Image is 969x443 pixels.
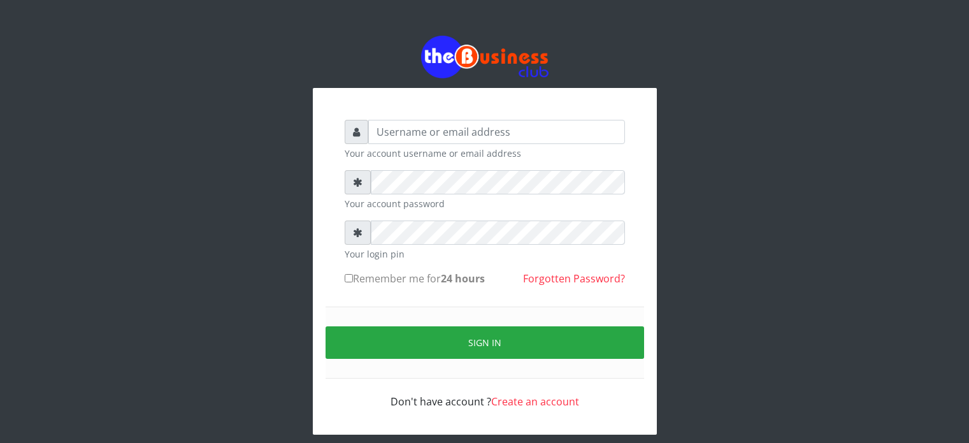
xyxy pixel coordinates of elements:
b: 24 hours [441,272,485,286]
a: Create an account [491,395,579,409]
input: Remember me for24 hours [345,274,353,282]
a: Forgotten Password? [523,272,625,286]
small: Your account username or email address [345,147,625,160]
label: Remember me for [345,271,485,286]
button: Sign in [326,326,644,359]
div: Don't have account ? [345,379,625,409]
small: Your account password [345,197,625,210]
small: Your login pin [345,247,625,261]
input: Username or email address [368,120,625,144]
